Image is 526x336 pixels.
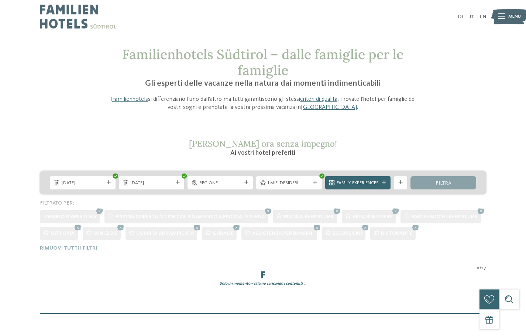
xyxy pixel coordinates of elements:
[268,180,310,186] span: I miei desideri
[130,180,172,186] span: [DATE]
[458,14,465,19] a: DE
[35,281,491,287] div: Solo un momento – stiamo caricando i contenuti …
[470,14,474,19] a: IT
[481,265,486,271] span: 27
[300,96,337,102] a: criteri di qualità
[122,46,403,79] span: Familienhotels Südtirol – dalle famiglie per le famiglie
[508,13,521,20] span: Menu
[479,265,481,271] span: /
[230,150,295,156] span: Ai vostri hotel preferiti
[199,180,241,186] span: Regione
[477,265,479,271] span: 0
[112,96,148,102] a: Familienhotels
[105,95,421,112] p: I si differenziano l’uno dall’altro ma tutti garantiscono gli stessi . Trovate l’hotel per famigl...
[189,138,337,149] span: [PERSON_NAME] ora senza impegno!
[62,180,104,186] span: [DATE]
[337,180,379,186] span: Family Experiences
[145,79,381,88] span: Gli esperti delle vacanze nella natura dai momenti indimenticabili
[479,14,486,19] a: EN
[301,104,357,110] a: [GEOGRAPHIC_DATA]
